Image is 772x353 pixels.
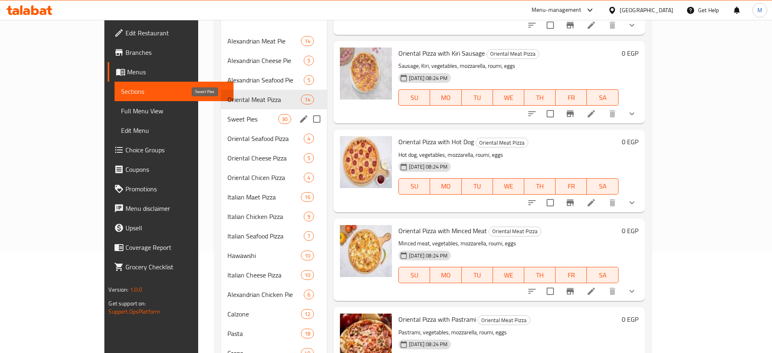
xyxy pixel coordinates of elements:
[528,180,552,192] span: TH
[430,267,461,283] button: MO
[221,70,327,90] div: Alexandrian Seafood Pie5
[398,47,485,59] span: Oriental Pizza with Kiri Sausage
[398,89,430,106] button: SU
[227,329,301,338] span: Pasta
[487,49,539,58] span: Oriental Meat Pizza
[108,199,233,218] a: Menu disclaimer
[586,198,596,208] a: Edit menu item
[227,153,304,163] div: Oriental Cheese Pizza
[121,126,227,135] span: Edit Menu
[560,104,580,123] button: Branch-specific-item
[227,75,304,85] span: Alexandrian Seafood Pie
[125,48,227,57] span: Branches
[430,178,461,195] button: MO
[115,121,233,140] a: Edit Menu
[627,198,637,208] svg: Show Choices
[279,115,291,123] span: 30
[462,89,493,106] button: TU
[559,92,584,104] span: FR
[304,290,314,299] div: items
[301,95,314,104] div: items
[622,193,642,212] button: show more
[522,15,542,35] button: sort-choices
[221,109,327,129] div: Sweet Pies30edit
[627,109,637,119] svg: Show Choices
[493,89,524,106] button: WE
[227,95,301,104] div: Oriental Meat Pizza
[108,140,233,160] a: Choice Groups
[496,180,521,192] span: WE
[221,226,327,246] div: Italian Seafood Pizza7
[108,298,146,309] span: Get support on:
[108,62,233,82] a: Menus
[221,207,327,226] div: Italian Chicken Pizza9
[221,168,327,187] div: Oriental Chicen Pizza4
[528,269,552,281] span: TH
[603,15,622,35] button: delete
[130,284,143,295] span: 1.0.0
[556,178,587,195] button: FR
[221,90,327,109] div: Oriental Meat Pizza14
[476,138,528,147] div: Oriental Meat Pizza
[433,269,458,281] span: MO
[340,225,392,277] img: Oriental Pizza with Minced Meat
[587,89,618,106] button: SA
[304,56,314,65] div: items
[125,262,227,272] span: Grocery Checklist
[465,180,490,192] span: TU
[125,145,227,155] span: Choice Groups
[227,134,304,143] span: Oriental Seafood Pizza
[227,173,304,182] span: Oriental Chicen Pizza
[524,178,556,195] button: TH
[433,180,458,192] span: MO
[493,178,524,195] button: WE
[528,92,552,104] span: TH
[125,184,227,194] span: Promotions
[524,267,556,283] button: TH
[304,291,314,299] span: 6
[532,5,582,15] div: Menu-management
[590,269,615,281] span: SA
[121,106,227,116] span: Full Menu View
[433,92,458,104] span: MO
[304,173,314,182] div: items
[221,304,327,324] div: Calzone12
[398,150,618,160] p: Hot dog, vegetables, mozzarella, roumi, eggs
[340,136,392,188] img: Oriental Pizza with Hot Dog
[221,246,327,265] div: Hawawshi10
[496,92,521,104] span: WE
[398,267,430,283] button: SU
[586,20,596,30] a: Edit menu item
[304,174,314,182] span: 4
[487,49,539,59] div: Oriental Meat Pizza
[622,282,642,301] button: show more
[522,193,542,212] button: sort-choices
[757,6,762,15] span: M
[227,114,278,124] span: Sweet Pies
[227,270,301,280] span: Italian Cheese Pizza
[478,316,530,325] span: Oriental Meat Pizza
[627,286,637,296] svg: Show Choices
[304,76,314,84] span: 5
[304,57,314,65] span: 5
[524,89,556,106] button: TH
[522,104,542,123] button: sort-choices
[398,238,618,249] p: Minced meat, vegetables, mozzarella, roumi, eggs
[121,87,227,96] span: Sections
[590,180,615,192] span: SA
[125,28,227,38] span: Edit Restaurant
[108,160,233,179] a: Coupons
[108,257,233,277] a: Grocery Checklist
[603,104,622,123] button: delete
[620,6,673,15] div: [GEOGRAPHIC_DATA]
[304,232,314,240] span: 7
[227,56,304,65] span: Alexandrian Cheese Pie
[221,148,327,168] div: Oriental Cheese Pizza5
[221,129,327,148] div: Oriental Seafood Pizza4
[542,105,559,122] span: Select to update
[221,51,327,70] div: Alexandrian Cheese Pie5
[304,75,314,85] div: items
